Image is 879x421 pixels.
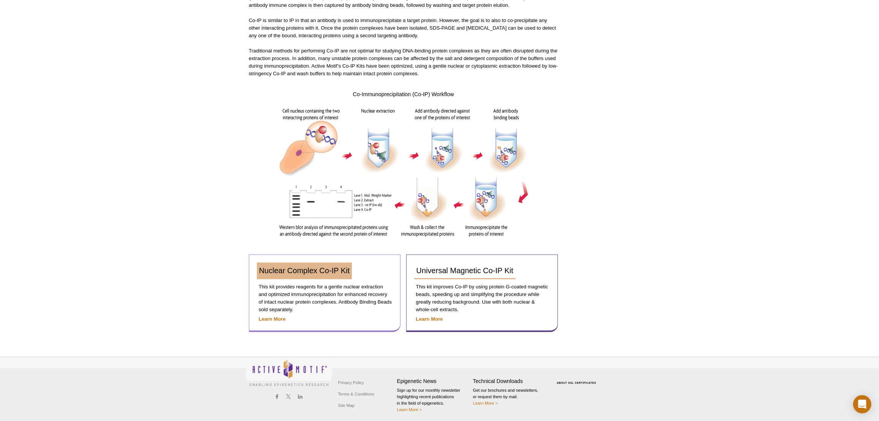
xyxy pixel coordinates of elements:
[473,401,498,405] a: Learn More >
[416,316,443,322] a: Learn More
[473,387,545,407] p: Get our brochures and newsletters, or request them by mail.
[336,400,356,411] a: Site Map
[245,357,333,388] img: Active Motif,
[397,407,422,412] a: Learn More >
[249,47,558,78] p: Traditional methods for performing Co-IP are not optimal for studying DNA-binding protein complex...
[417,266,513,275] span: Universal Magnetic Co-IP Kit
[414,283,550,313] p: This kit improves Co-IP by using protein G-coated magnetic beads, speeding up and simplifying the...
[257,283,393,313] p: This kit provides reagents for a gentle nuclear extraction and optimized immunoprecipitation for ...
[473,378,545,385] h4: Technical Downloads
[557,381,596,384] a: ABOUT SSL CERTIFICATES
[853,395,871,413] div: Open Intercom Messenger
[249,17,558,40] p: Co-IP is similar to IP in that an antibody is used to immunoprecipitate a target protein. However...
[336,377,366,388] a: Privacy Policy
[259,266,350,275] span: Nuclear Complex Co-IP Kit
[397,378,469,385] h4: Epigenetic News
[549,370,606,387] table: Click to Verify - This site chose Symantec SSL for secure e-commerce and confidential communicati...
[259,316,286,322] a: Learn More
[353,91,454,97] span: Co-Immunoprecipitation (Co-IP) Workflow
[257,263,352,279] a: Nuclear Complex Co-IP Kit
[271,102,537,245] img: Co-IP Workflow
[397,387,469,413] p: Sign up for our monthly newsletter highlighting recent publications in the field of epigenetics.
[414,263,516,279] a: Universal Magnetic Co-IP Kit
[336,388,376,400] a: Terms & Conditions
